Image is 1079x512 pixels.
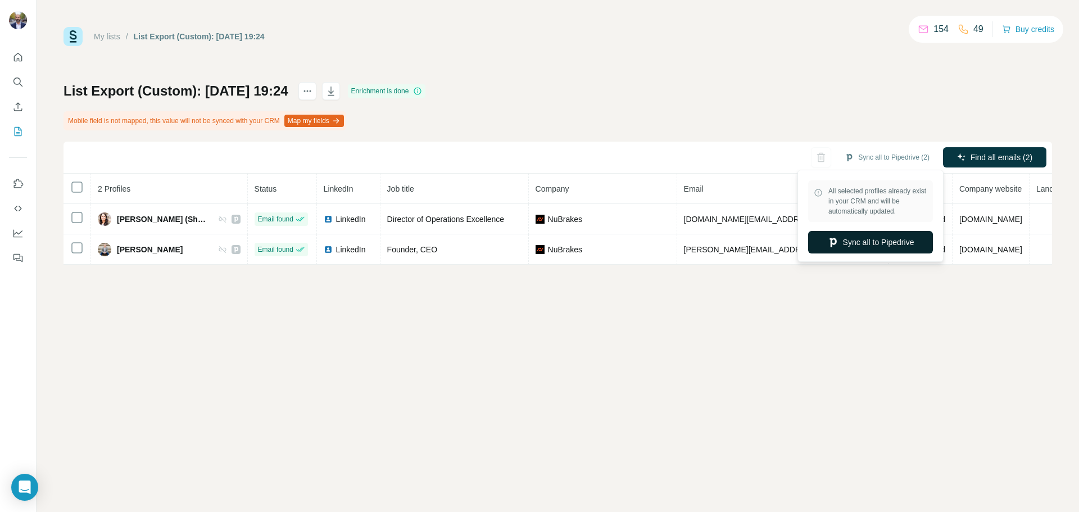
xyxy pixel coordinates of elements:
[258,244,293,255] span: Email found
[9,248,27,268] button: Feedback
[336,214,366,225] span: LinkedIn
[536,215,545,224] img: company-logo
[284,115,344,127] button: Map my fields
[9,198,27,219] button: Use Surfe API
[11,474,38,501] div: Open Intercom Messenger
[9,72,27,92] button: Search
[117,244,183,255] span: [PERSON_NAME]
[64,82,288,100] h1: List Export (Custom): [DATE] 19:24
[126,31,128,42] li: /
[348,84,426,98] div: Enrichment is done
[684,215,880,224] span: [DOMAIN_NAME][EMAIL_ADDRESS][DOMAIN_NAME]
[134,31,265,42] div: List Export (Custom): [DATE] 19:24
[387,215,505,224] span: Director of Operations Excellence
[973,22,983,36] p: 49
[98,243,111,256] img: Avatar
[255,184,277,193] span: Status
[548,214,582,225] span: NuBrakes
[933,22,949,36] p: 154
[117,214,207,225] span: [PERSON_NAME] (She/Her)
[9,47,27,67] button: Quick start
[808,231,933,253] button: Sync all to Pipedrive
[387,245,438,254] span: Founder, CEO
[548,244,582,255] span: NuBrakes
[959,245,1022,254] span: [DOMAIN_NAME]
[387,184,414,193] span: Job title
[959,215,1022,224] span: [DOMAIN_NAME]
[324,184,353,193] span: LinkedIn
[324,245,333,254] img: LinkedIn logo
[9,97,27,117] button: Enrich CSV
[64,27,83,46] img: Surfe Logo
[94,32,120,41] a: My lists
[258,214,293,224] span: Email found
[536,184,569,193] span: Company
[98,212,111,226] img: Avatar
[9,223,27,243] button: Dashboard
[9,121,27,142] button: My lists
[684,245,882,254] span: [PERSON_NAME][EMAIL_ADDRESS][DOMAIN_NAME]
[64,111,346,130] div: Mobile field is not mapped, this value will not be synced with your CRM
[837,149,937,166] button: Sync all to Pipedrive (2)
[98,184,130,193] span: 2 Profiles
[943,147,1046,167] button: Find all emails (2)
[324,215,333,224] img: LinkedIn logo
[536,245,545,254] img: company-logo
[1002,21,1054,37] button: Buy credits
[684,184,704,193] span: Email
[828,186,927,216] span: All selected profiles already exist in your CRM and will be automatically updated.
[1036,184,1066,193] span: Landline
[971,152,1032,163] span: Find all emails (2)
[9,11,27,29] img: Avatar
[298,82,316,100] button: actions
[336,244,366,255] span: LinkedIn
[959,184,1022,193] span: Company website
[9,174,27,194] button: Use Surfe on LinkedIn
